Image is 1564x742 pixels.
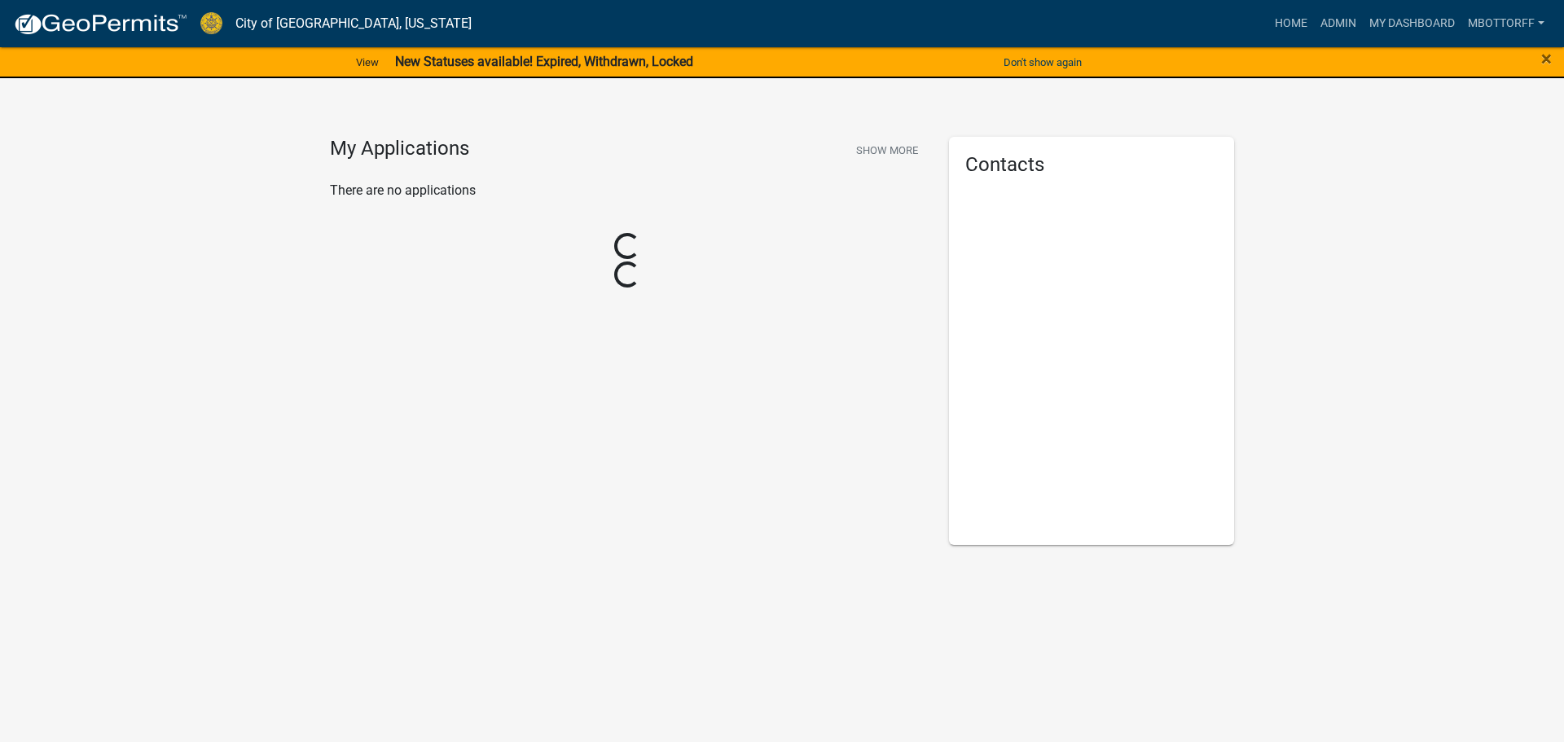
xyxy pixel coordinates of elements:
a: City of [GEOGRAPHIC_DATA], [US_STATE] [235,10,472,37]
img: City of Jeffersonville, Indiana [200,12,222,34]
a: Admin [1314,8,1363,39]
a: View [349,49,385,76]
p: There are no applications [330,181,925,200]
h4: My Applications [330,137,469,161]
a: Mbottorff [1461,8,1551,39]
strong: New Statuses available! Expired, Withdrawn, Locked [395,54,693,69]
a: Home [1268,8,1314,39]
a: My Dashboard [1363,8,1461,39]
button: Close [1541,49,1552,68]
span: × [1541,47,1552,70]
button: Show More [850,137,925,164]
h5: Contacts [965,153,1218,177]
button: Don't show again [997,49,1088,76]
